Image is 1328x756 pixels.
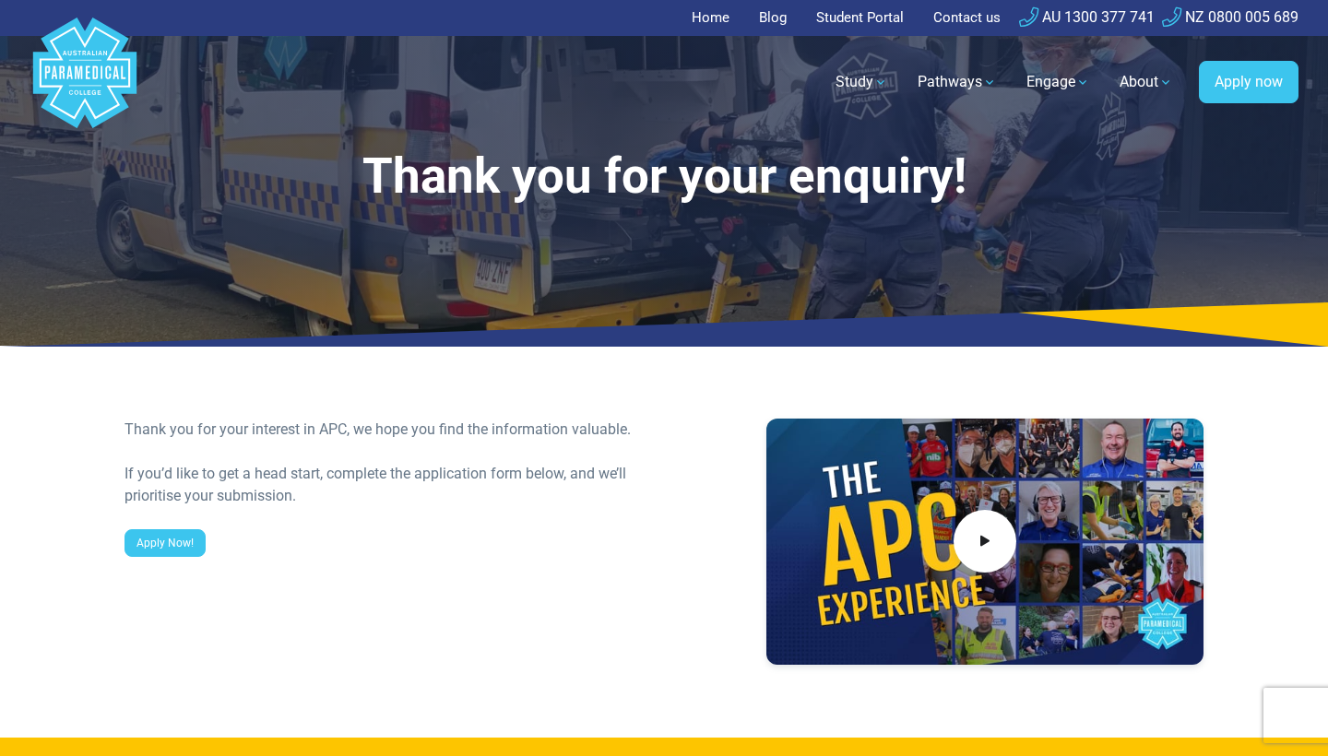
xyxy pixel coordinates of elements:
h1: Thank you for your enquiry! [125,148,1203,206]
div: If you’d like to get a head start, complete the application form below, and we’ll prioritise your... [125,463,653,507]
a: Engage [1015,56,1101,108]
a: Australian Paramedical College [30,36,140,129]
a: NZ 0800 005 689 [1162,8,1298,26]
div: Thank you for your interest in APC, we hope you find the information valuable. [125,419,653,441]
a: About [1109,56,1184,108]
a: AU 1300 377 741 [1019,8,1155,26]
a: Study [824,56,899,108]
a: Pathways [907,56,1008,108]
a: Apply now [1199,61,1298,103]
a: Apply Now! [125,529,206,557]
